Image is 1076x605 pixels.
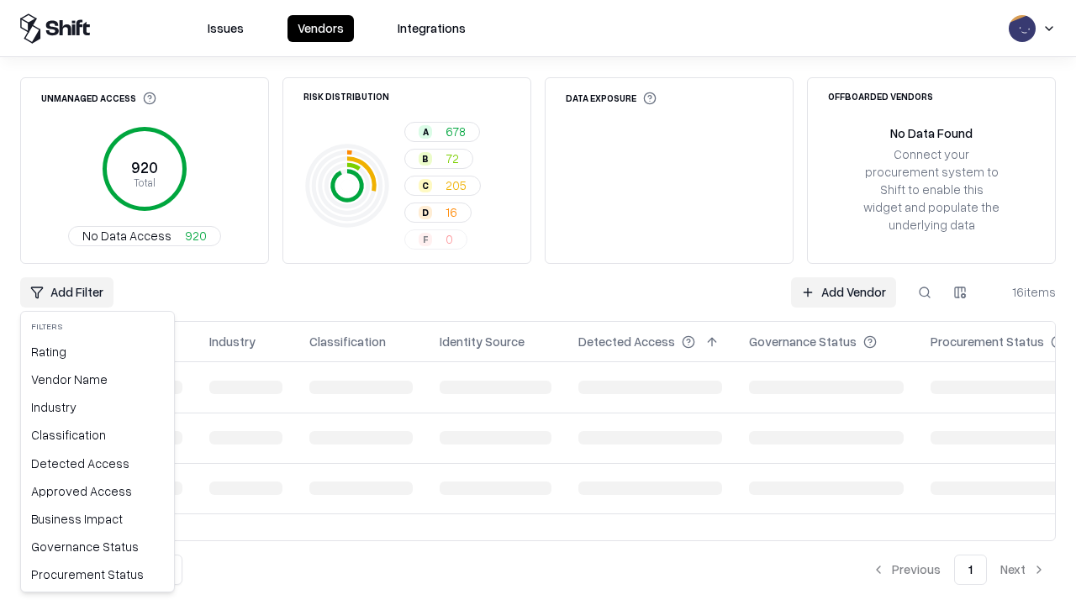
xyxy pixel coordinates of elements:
a: Add Vendor [791,277,896,308]
div: B [419,152,432,166]
div: Classification [309,333,386,350]
div: A [419,125,432,139]
span: 678 [446,123,466,140]
div: Procurement Status [24,560,171,588]
div: Governance Status [749,333,857,350]
div: Classification [24,421,171,449]
div: Data Exposure [566,92,657,105]
div: Identity Source [440,333,525,350]
div: Connect your procurement system to Shift to enable this widget and populate the underlying data [862,145,1001,234]
div: Detected Access [578,333,675,350]
tspan: Total [134,176,156,189]
span: 72 [446,150,459,167]
div: Offboarded Vendors [828,92,933,101]
div: Filters [24,315,171,338]
span: No Data Access [82,227,171,245]
div: Approved Access [24,477,171,505]
button: 1 [954,555,987,585]
div: Governance Status [24,533,171,560]
div: Industry [209,333,256,350]
span: 920 [185,227,207,245]
div: Rating [24,338,171,366]
tspan: 920 [131,158,158,176]
div: 16 items [989,283,1056,301]
div: Detected Access [24,450,171,477]
div: Vendor Name [24,366,171,393]
div: Risk Distribution [303,92,389,101]
div: Industry [24,393,171,421]
div: Unmanaged Access [41,92,156,105]
div: D [419,206,432,219]
div: No Data Found [890,124,973,142]
nav: pagination [862,555,1056,585]
div: Procurement Status [931,333,1044,350]
button: Add Filter [20,277,113,308]
div: Add Filter [20,311,175,592]
span: 205 [446,176,467,194]
span: 16 [446,203,457,221]
button: Vendors [287,15,354,42]
button: Integrations [388,15,476,42]
div: C [419,179,432,192]
button: Issues [198,15,254,42]
div: Business Impact [24,505,171,533]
